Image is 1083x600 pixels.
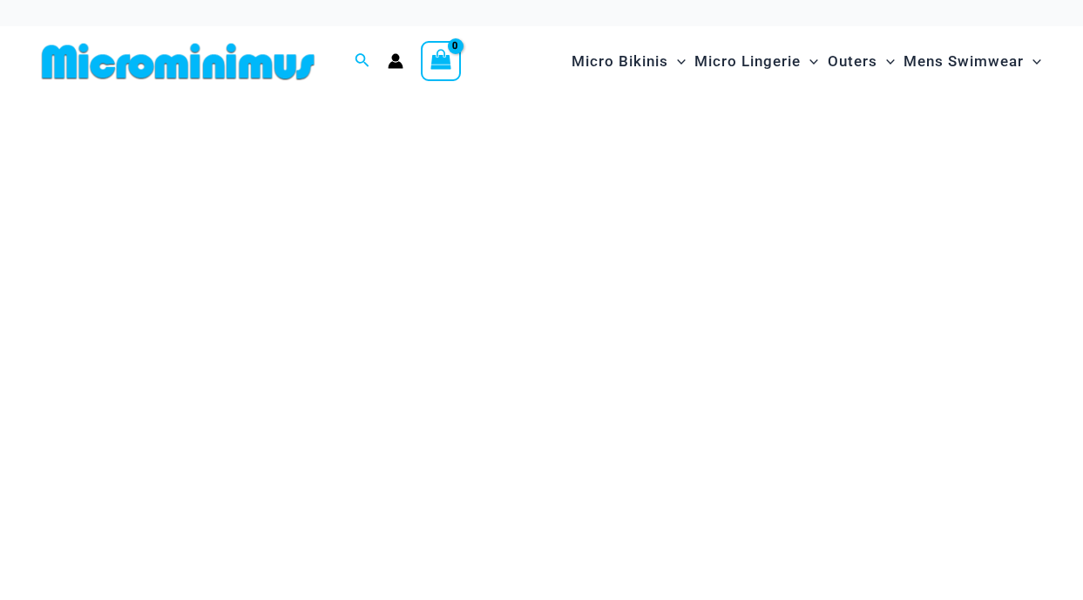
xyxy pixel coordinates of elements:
[668,39,686,84] span: Menu Toggle
[694,39,801,84] span: Micro Lingerie
[823,35,899,88] a: OutersMenu ToggleMenu Toggle
[877,39,895,84] span: Menu Toggle
[565,32,1048,91] nav: Site Navigation
[572,39,668,84] span: Micro Bikinis
[35,42,322,81] img: MM SHOP LOGO FLAT
[388,53,403,69] a: Account icon link
[355,51,370,72] a: Search icon link
[1024,39,1041,84] span: Menu Toggle
[828,39,877,84] span: Outers
[904,39,1024,84] span: Mens Swimwear
[899,35,1046,88] a: Mens SwimwearMenu ToggleMenu Toggle
[567,35,690,88] a: Micro BikinisMenu ToggleMenu Toggle
[690,35,822,88] a: Micro LingerieMenu ToggleMenu Toggle
[801,39,818,84] span: Menu Toggle
[421,41,461,81] a: View Shopping Cart, empty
